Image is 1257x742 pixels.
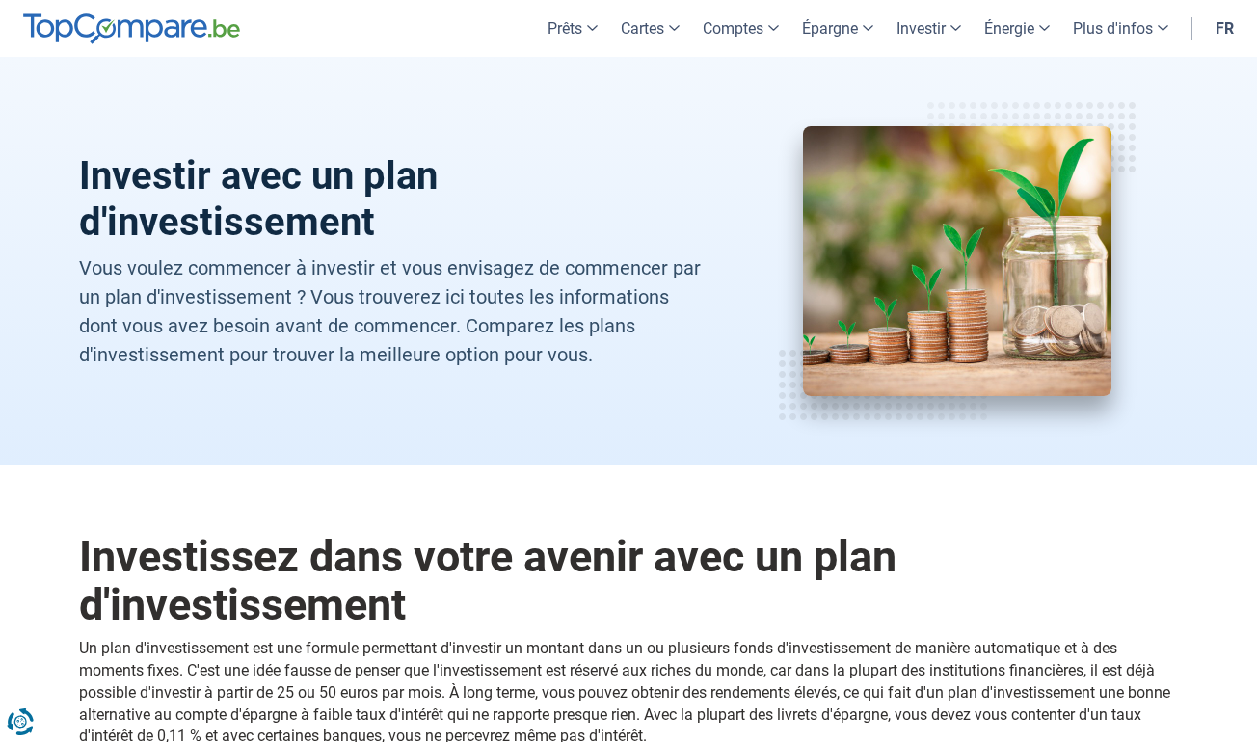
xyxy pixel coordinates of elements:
img: TopCompare [23,13,240,44]
h1: Investir avec un plan d'investissement [79,153,709,246]
img: Un plan d'investissement [803,126,1111,396]
h2: Investissez dans votre avenir avec un plan d'investissement [79,533,1178,628]
p: Vous voulez commencer à investir et vous envisagez de commencer par un plan d'investissement ? Vo... [79,253,709,369]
